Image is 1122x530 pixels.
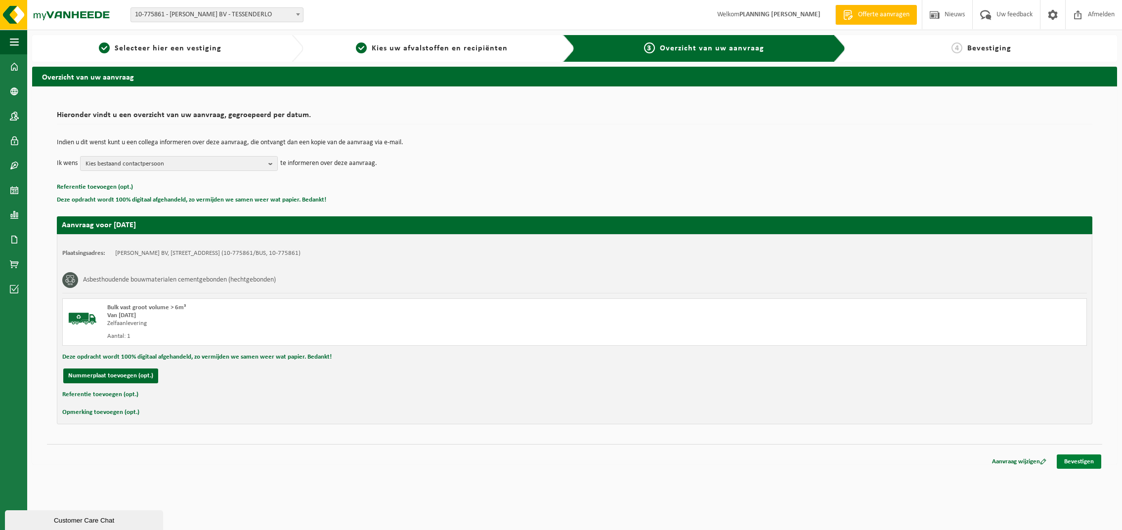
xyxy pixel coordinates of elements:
[62,250,105,256] strong: Plaatsingsadres:
[131,8,303,22] span: 10-775861 - YVES MAES BV - TESSENDERLO
[115,249,301,257] td: [PERSON_NAME] BV, [STREET_ADDRESS] (10-775861/BUS, 10-775861)
[372,44,508,52] span: Kies uw afvalstoffen en recipiënten
[107,312,136,319] strong: Van [DATE]
[660,44,764,52] span: Overzicht van uw aanvraag
[1057,454,1101,469] a: Bevestigen
[62,351,332,364] button: Deze opdracht wordt 100% digitaal afgehandeld, zo vermijden we samen weer wat papier. Bedankt!
[280,156,377,171] p: te informeren over deze aanvraag.
[835,5,917,25] a: Offerte aanvragen
[967,44,1011,52] span: Bevestiging
[107,320,614,327] div: Zelfaanlevering
[63,368,158,383] button: Nummerplaat toevoegen (opt.)
[985,454,1054,469] a: Aanvraag wijzigen
[107,332,614,340] div: Aantal: 1
[32,67,1117,86] h2: Overzicht van uw aanvraag
[80,156,278,171] button: Kies bestaand contactpersoon
[356,42,367,53] span: 2
[62,221,136,229] strong: Aanvraag voor [DATE]
[37,42,284,54] a: 1Selecteer hier een vestiging
[57,194,326,206] button: Deze opdracht wordt 100% digitaal afgehandeld, zo vermijden we samen weer wat papier. Bedankt!
[57,156,78,171] p: Ik wens
[856,10,912,20] span: Offerte aanvragen
[107,304,186,311] span: Bulk vast groot volume > 6m³
[644,42,655,53] span: 3
[83,272,276,288] h3: Asbesthoudende bouwmaterialen cementgebonden (hechtgebonden)
[68,304,97,333] img: BL-SO-LV.png
[115,44,221,52] span: Selecteer hier een vestiging
[62,406,139,419] button: Opmerking toevoegen (opt.)
[739,11,820,18] strong: PLANNING [PERSON_NAME]
[308,42,555,54] a: 2Kies uw afvalstoffen en recipiënten
[57,181,133,194] button: Referentie toevoegen (opt.)
[99,42,110,53] span: 1
[951,42,962,53] span: 4
[57,139,1092,146] p: Indien u dit wenst kunt u een collega informeren over deze aanvraag, die ontvangt dan een kopie v...
[62,388,138,401] button: Referentie toevoegen (opt.)
[57,111,1092,124] h2: Hieronder vindt u een overzicht van uw aanvraag, gegroepeerd per datum.
[130,7,303,22] span: 10-775861 - YVES MAES BV - TESSENDERLO
[86,157,264,171] span: Kies bestaand contactpersoon
[5,508,165,530] iframe: chat widget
